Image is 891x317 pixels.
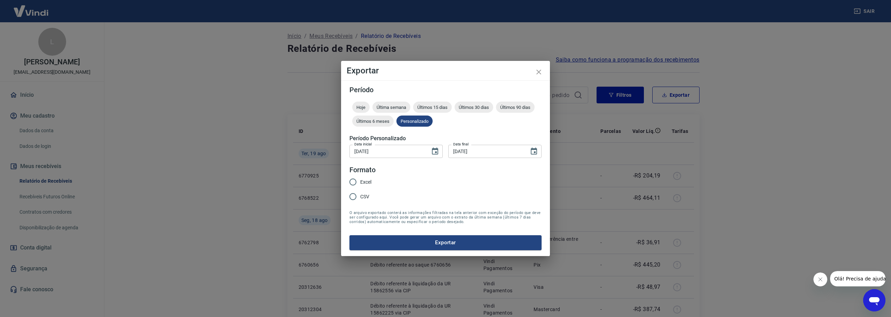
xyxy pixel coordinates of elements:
h5: Período [349,86,542,93]
iframe: Botão para abrir a janela de mensagens [863,289,885,311]
input: DD/MM/YYYY [448,145,524,158]
iframe: Mensagem da empresa [830,271,885,286]
h5: Período Personalizado [349,135,542,142]
label: Data final [453,142,469,147]
div: Últimos 6 meses [352,116,394,127]
span: Últimos 6 meses [352,119,394,124]
button: Choose date, selected date is 20 de ago de 2025 [527,144,541,158]
span: O arquivo exportado conterá as informações filtradas na tela anterior com exceção do período que ... [349,211,542,224]
div: Últimos 30 dias [455,102,493,113]
input: DD/MM/YYYY [349,145,425,158]
button: Choose date, selected date is 1 de ago de 2025 [428,144,442,158]
iframe: Fechar mensagem [813,272,827,286]
span: Olá! Precisa de ajuda? [4,5,58,10]
label: Data inicial [354,142,372,147]
button: Exportar [349,235,542,250]
span: Hoje [352,105,370,110]
span: Excel [360,179,371,186]
span: Últimos 90 dias [496,105,535,110]
span: Personalizado [396,119,433,124]
span: Últimos 15 dias [413,105,452,110]
div: Hoje [352,102,370,113]
div: Últimos 15 dias [413,102,452,113]
h4: Exportar [347,66,544,75]
button: close [530,64,547,80]
span: CSV [360,193,369,200]
span: Últimos 30 dias [455,105,493,110]
div: Última semana [372,102,410,113]
div: Personalizado [396,116,433,127]
div: Últimos 90 dias [496,102,535,113]
span: Última semana [372,105,410,110]
legend: Formato [349,165,376,175]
